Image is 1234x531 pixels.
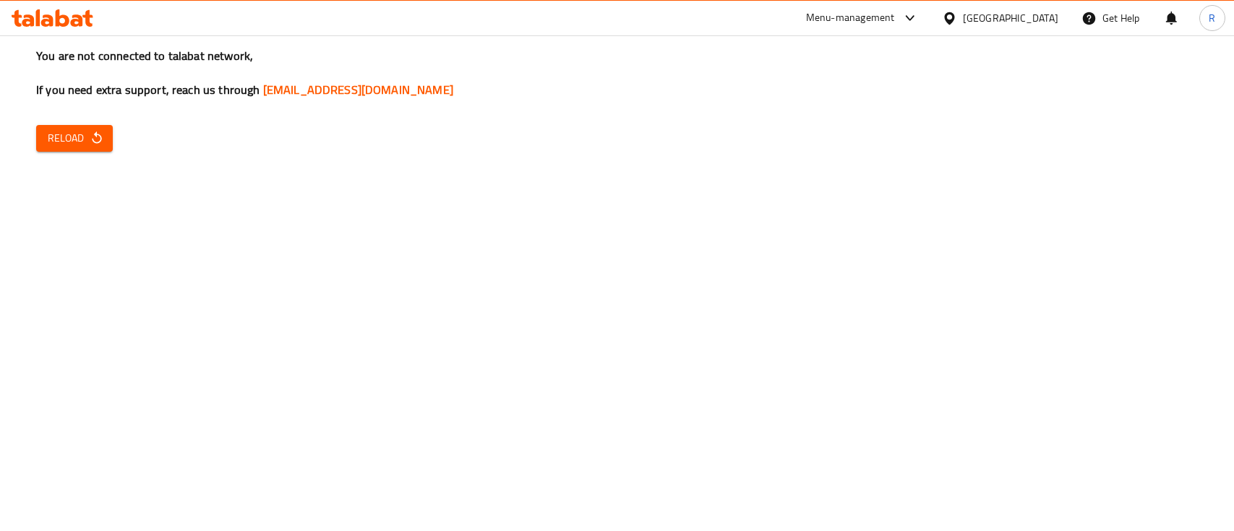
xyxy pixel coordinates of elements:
h3: You are not connected to talabat network, If you need extra support, reach us through [36,48,1198,98]
span: Reload [48,129,101,147]
a: [EMAIL_ADDRESS][DOMAIN_NAME] [263,79,453,100]
div: Menu-management [806,9,895,27]
span: R [1209,10,1215,26]
div: [GEOGRAPHIC_DATA] [963,10,1058,26]
button: Reload [36,125,113,152]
